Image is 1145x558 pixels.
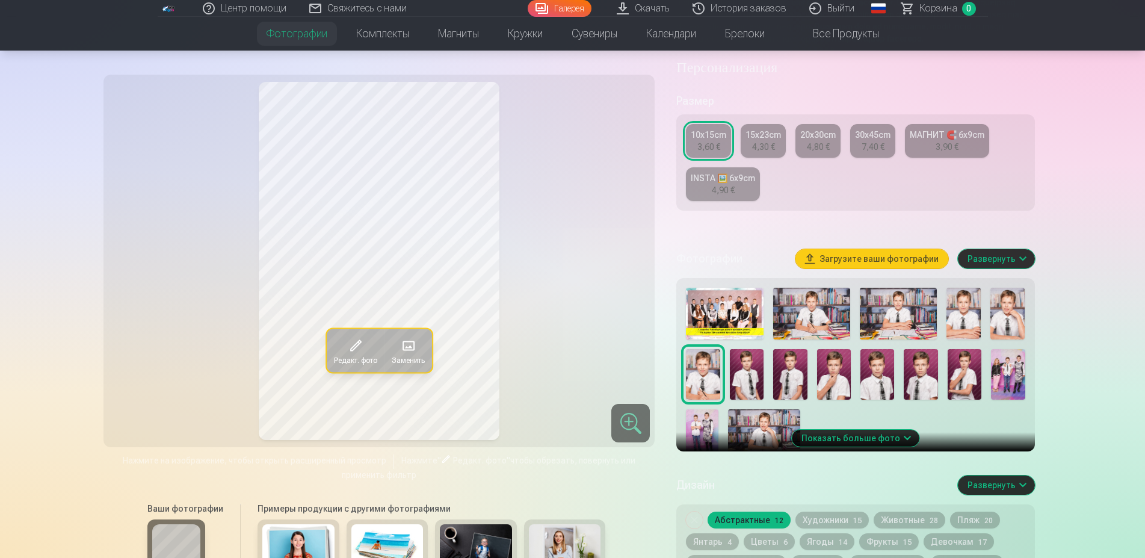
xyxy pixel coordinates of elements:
div: 4,90 € [712,184,735,196]
h5: Фотографии [676,250,785,267]
button: Развернуть [958,476,1035,495]
div: 3,90 € [936,141,958,153]
span: " [437,456,441,465]
a: Брелоки [711,17,779,51]
div: 20x30cm [800,129,836,141]
a: Все продукты [779,17,893,51]
button: Заменить [384,329,431,372]
div: 10x15cm [691,129,726,141]
div: 30x45cm [855,129,890,141]
span: Редакт. фото [333,355,377,365]
span: Корзина [919,1,957,16]
h5: Размер [676,93,1034,110]
span: Заменить [391,355,424,365]
span: 15 [903,538,912,547]
a: 30x45cm7,40 € [850,124,895,158]
h6: Примеры продукции с другими фотографиями [253,503,610,515]
a: Комплекты [342,17,424,51]
h4: Персонализация [676,59,1034,78]
button: Девочкам17 [924,533,994,550]
button: Развернуть [958,249,1035,268]
div: 4,80 € [807,141,830,153]
img: /fa1 [162,5,176,12]
span: 0 [962,2,976,16]
a: Магниты [424,17,493,51]
button: Янтарь4 [686,533,739,550]
div: 7,40 € [862,141,884,153]
h6: Ваши фотографии [147,503,223,515]
div: МАГНИТ 🧲 6x9cm [910,129,984,141]
span: Редакт. фото [453,456,507,465]
span: 20 [984,516,993,525]
button: Животные28 [874,512,945,529]
a: 20x30cm4,80 € [795,124,841,158]
div: INSTA 🖼️ 6x9cm [691,172,755,184]
button: Загрузите ваши фотографии [795,249,948,268]
span: 6 [783,538,788,547]
button: Цветы6 [744,533,795,550]
a: Кружки [493,17,557,51]
button: Ягоды14 [800,533,854,550]
div: 3,60 € [697,141,720,153]
span: 12 [775,516,783,525]
span: 28 [930,516,938,525]
span: Нажмите [401,456,437,465]
a: 15x23cm4,30 € [741,124,786,158]
span: 14 [839,538,847,547]
button: Показать больше фото [792,430,919,447]
a: МАГНИТ 🧲 6x9cm3,90 € [905,124,989,158]
h5: Дизайн [676,477,948,494]
span: 15 [853,516,862,525]
a: INSTA 🖼️ 6x9cm4,90 € [686,167,760,201]
a: Фотографии [252,17,342,51]
span: 17 [978,538,987,547]
a: 10x15cm3,60 € [686,124,731,158]
button: Редакт. фото [326,329,384,372]
span: " [507,456,510,465]
button: Пляж20 [950,512,1000,529]
a: Календари [632,17,711,51]
div: 4,30 € [752,141,775,153]
button: Фрукты15 [859,533,919,550]
button: Абстрактные12 [708,512,791,529]
div: 15x23cm [745,129,781,141]
button: Художники15 [795,512,869,529]
span: 4 [727,538,732,547]
a: Сувениры [557,17,632,51]
span: Нажмите на изображение, чтобы открыть расширенный просмотр [123,454,386,467]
